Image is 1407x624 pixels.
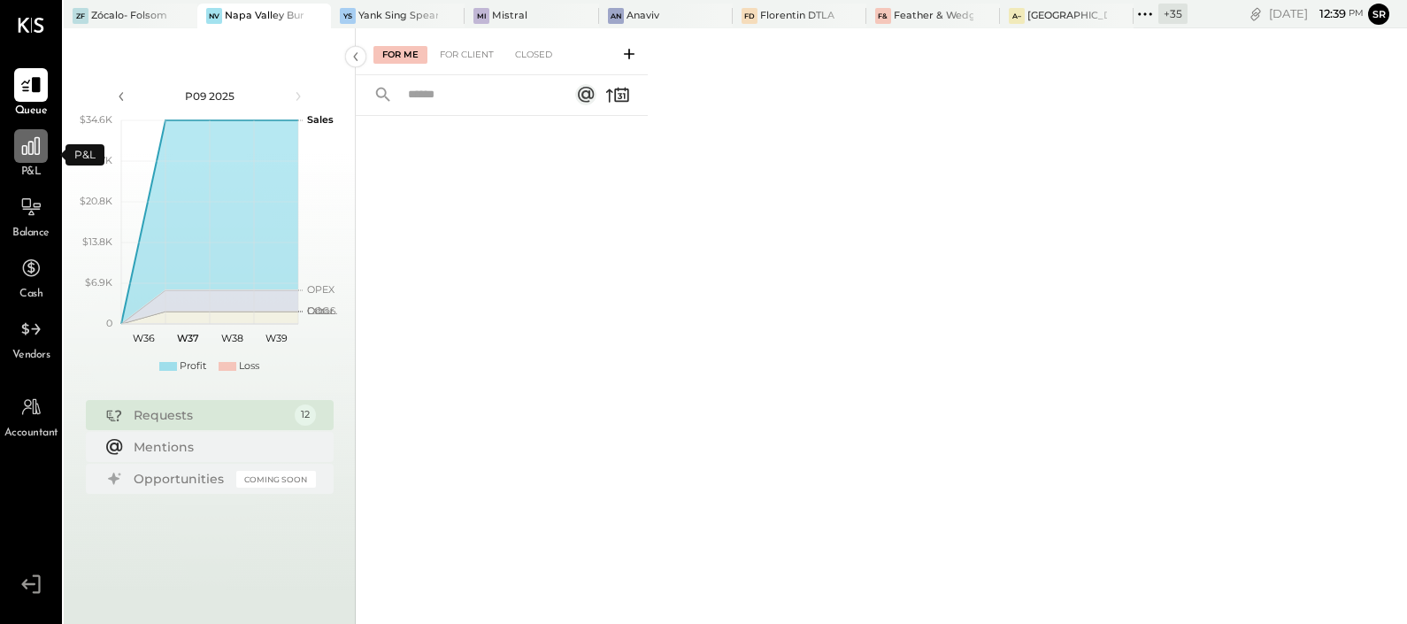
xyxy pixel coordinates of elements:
div: [DATE] [1269,5,1364,22]
span: pm [1349,7,1364,19]
div: Anaviv [627,9,659,23]
div: ZF [73,8,88,24]
button: Sr [1368,4,1389,25]
span: 12 : 39 [1311,5,1346,22]
text: $6.9K [85,276,112,289]
span: P&L [21,165,42,181]
div: Mentions [134,438,307,456]
div: Requests [134,406,286,424]
div: A– [1009,8,1025,24]
div: + 35 [1158,4,1188,24]
text: W36 [132,332,154,344]
span: Cash [19,287,42,303]
a: Accountant [1,390,61,442]
div: Closed [506,46,561,64]
div: F& [875,8,891,24]
span: Queue [15,104,48,119]
div: P&L [65,144,104,166]
a: Vendors [1,312,61,364]
text: W38 [220,332,242,344]
div: [GEOGRAPHIC_DATA] – [GEOGRAPHIC_DATA] [1027,9,1107,23]
div: An [608,8,624,24]
span: Accountant [4,426,58,442]
a: Queue [1,68,61,119]
div: Coming Soon [236,471,316,488]
div: P09 2025 [135,89,285,104]
a: P&L [1,129,61,181]
div: Opportunities [134,470,227,488]
text: $27.7K [82,154,112,166]
text: $20.8K [80,195,112,207]
div: 12 [295,404,316,426]
span: Balance [12,226,50,242]
a: Cash [1,251,61,303]
div: FD [742,8,757,24]
text: $34.6K [80,113,112,126]
div: Feather & Wedge [894,9,973,23]
a: Balance [1,190,61,242]
span: Vendors [12,348,50,364]
div: Florentin DTLA [760,9,834,23]
div: copy link [1247,4,1265,23]
text: 0 [106,317,112,329]
div: Loss [239,359,259,374]
div: Napa Valley Burger Company [225,9,304,23]
text: W37 [176,332,198,344]
div: For Client [431,46,503,64]
text: Sales [307,113,334,126]
text: OPEX [307,283,335,296]
div: Mistral [492,9,527,23]
div: For Me [373,46,427,64]
div: Yank Sing Spear Street [358,9,438,23]
text: $13.8K [82,235,112,248]
div: YS [340,8,356,24]
div: NV [206,8,222,24]
div: Profit [180,359,206,374]
text: W39 [265,332,287,344]
div: Mi [473,8,489,24]
text: Occu... [307,304,337,317]
div: Zócalo- Folsom [91,9,167,23]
